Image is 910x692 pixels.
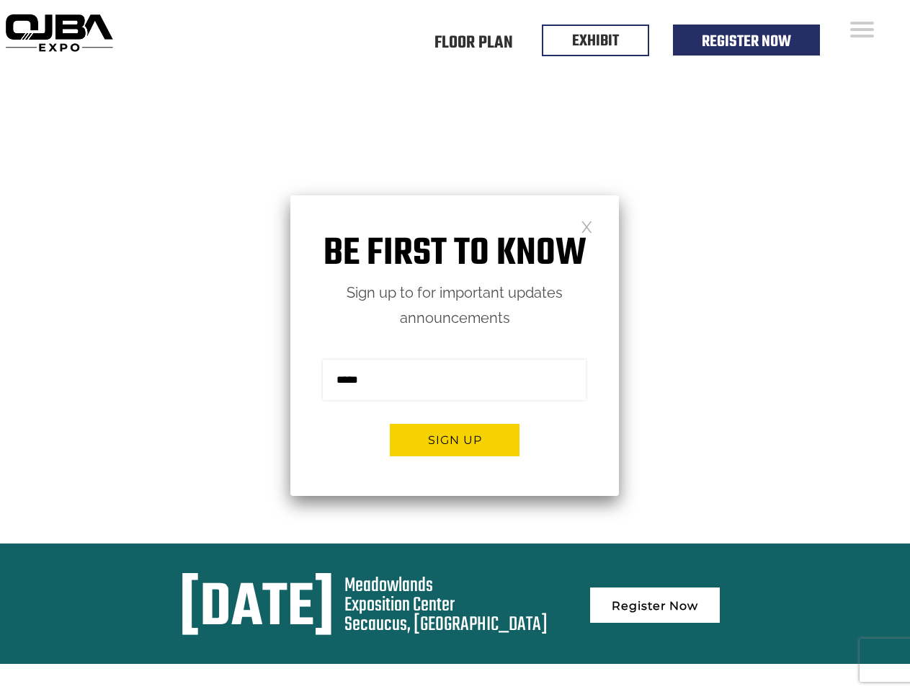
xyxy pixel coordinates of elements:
[590,587,720,623] a: Register Now
[572,29,619,53] a: EXHIBIT
[290,231,619,277] h1: Be first to know
[179,576,334,642] div: [DATE]
[290,280,619,331] p: Sign up to for important updates announcements
[702,30,791,54] a: Register Now
[581,220,593,232] a: Close
[344,576,548,634] div: Meadowlands Exposition Center Secaucus, [GEOGRAPHIC_DATA]
[390,424,519,456] button: Sign up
